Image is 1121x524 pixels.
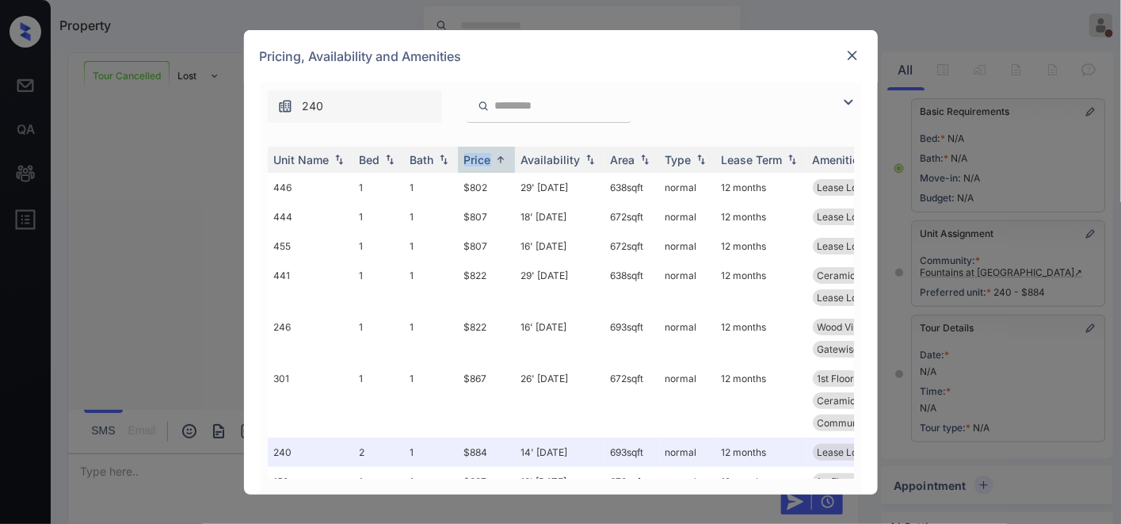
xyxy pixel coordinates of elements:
[604,231,659,261] td: 672 sqft
[268,364,353,438] td: 301
[244,30,878,82] div: Pricing, Availability and Amenities
[813,153,866,166] div: Amenities
[458,173,515,202] td: $802
[404,173,458,202] td: 1
[665,153,692,166] div: Type
[404,261,458,312] td: 1
[604,202,659,231] td: 672 sqft
[604,312,659,364] td: 693 sqft
[845,48,860,63] img: close
[818,321,894,333] span: Wood Vinyl Dini...
[715,364,806,438] td: 12 months
[604,364,659,438] td: 672 sqft
[274,153,330,166] div: Unit Name
[604,438,659,467] td: 693 sqft
[818,373,855,384] span: 1st Floor
[659,438,715,467] td: normal
[818,395,894,407] span: Ceramic Tile Ki...
[404,202,458,231] td: 1
[268,261,353,312] td: 441
[268,173,353,202] td: 446
[515,173,604,202] td: 29' [DATE]
[818,211,869,223] span: Lease Lock
[839,93,858,112] img: icon-zuma
[515,261,604,312] td: 29' [DATE]
[715,438,806,467] td: 12 months
[404,364,458,438] td: 1
[818,182,869,193] span: Lease Lock
[818,417,889,429] span: Community Fee
[353,312,404,364] td: 1
[722,153,783,166] div: Lease Term
[784,154,800,165] img: sorting
[818,446,869,458] span: Lease Lock
[715,261,806,312] td: 12 months
[715,173,806,202] td: 12 months
[818,240,869,252] span: Lease Lock
[331,154,347,165] img: sorting
[268,438,353,467] td: 240
[521,153,581,166] div: Availability
[303,98,324,115] span: 240
[404,312,458,364] td: 1
[659,202,715,231] td: normal
[353,261,404,312] td: 1
[659,173,715,202] td: normal
[464,153,491,166] div: Price
[353,231,404,261] td: 1
[458,438,515,467] td: $884
[715,231,806,261] td: 12 months
[458,364,515,438] td: $867
[693,154,709,165] img: sorting
[659,231,715,261] td: normal
[582,154,598,165] img: sorting
[611,153,635,166] div: Area
[715,312,806,364] td: 12 months
[818,343,860,355] span: Gatewise
[493,154,509,166] img: sorting
[458,202,515,231] td: $807
[353,173,404,202] td: 1
[659,364,715,438] td: normal
[515,312,604,364] td: 16' [DATE]
[604,173,659,202] td: 638 sqft
[360,153,380,166] div: Bed
[268,231,353,261] td: 455
[818,476,855,488] span: 1st Floor
[458,312,515,364] td: $822
[353,202,404,231] td: 1
[515,202,604,231] td: 18' [DATE]
[515,438,604,467] td: 14' [DATE]
[268,312,353,364] td: 246
[436,154,452,165] img: sorting
[818,292,869,304] span: Lease Lock
[715,202,806,231] td: 12 months
[458,231,515,261] td: $807
[515,364,604,438] td: 26' [DATE]
[604,261,659,312] td: 638 sqft
[404,231,458,261] td: 1
[353,438,404,467] td: 2
[637,154,653,165] img: sorting
[659,261,715,312] td: normal
[458,261,515,312] td: $822
[818,270,897,281] span: Ceramic Tile Ba...
[515,231,604,261] td: 16' [DATE]
[410,153,434,166] div: Bath
[659,312,715,364] td: normal
[404,438,458,467] td: 1
[353,364,404,438] td: 1
[277,98,293,114] img: icon-zuma
[268,202,353,231] td: 444
[382,154,398,165] img: sorting
[478,99,490,113] img: icon-zuma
